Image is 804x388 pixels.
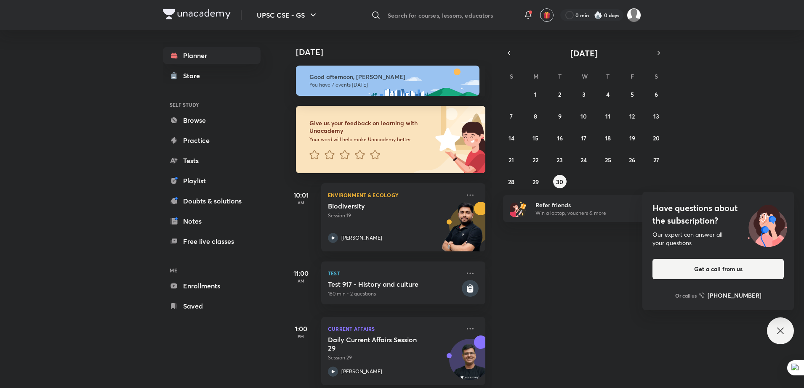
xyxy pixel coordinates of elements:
[505,109,518,123] button: September 7, 2025
[284,334,318,339] p: PM
[309,136,432,143] p: Your word will help make Unacademy better
[626,131,639,145] button: September 19, 2025
[163,9,231,19] img: Company Logo
[384,4,516,26] input: Search for courses, lessons, educators
[535,209,639,217] p: Win a laptop, vouchers & more
[508,178,514,186] abbr: September 28, 2025
[653,112,659,120] abbr: September 13, 2025
[553,175,567,188] button: September 30, 2025
[439,202,485,260] img: unacademy
[341,234,382,242] p: [PERSON_NAME]
[508,156,514,164] abbr: September 21, 2025
[505,175,518,188] button: September 28, 2025
[284,324,318,334] h5: 1:00
[557,134,563,142] abbr: September 16, 2025
[653,156,659,164] abbr: September 27, 2025
[553,153,567,166] button: September 23, 2025
[328,324,460,334] p: Current Affairs
[580,156,587,164] abbr: September 24, 2025
[163,132,261,149] a: Practice
[650,109,663,123] button: September 13, 2025
[553,109,567,123] button: September 9, 2025
[532,178,539,186] abbr: September 29, 2025
[510,112,513,120] abbr: September 7, 2025
[529,87,542,101] button: September 1, 2025
[163,172,261,189] a: Playlist
[655,90,658,98] abbr: September 6, 2025
[510,72,513,80] abbr: Sunday
[650,87,663,101] button: September 6, 2025
[532,134,538,142] abbr: September 15, 2025
[543,11,551,19] img: avatar
[163,193,261,209] a: Doubts & solutions
[653,134,660,142] abbr: September 20, 2025
[163,9,231,21] a: Company Logo
[652,202,784,227] h4: Have questions about the subscription?
[535,201,639,209] h6: Refer friends
[741,202,794,247] img: ttu_illustration_new.svg
[655,72,658,80] abbr: Saturday
[577,109,591,123] button: September 10, 2025
[328,268,460,278] p: Test
[533,72,538,80] abbr: Monday
[163,277,261,294] a: Enrollments
[594,11,602,19] img: streak
[556,178,563,186] abbr: September 30, 2025
[577,87,591,101] button: September 3, 2025
[183,71,205,81] div: Store
[627,8,641,22] img: Ayushi Singh
[626,109,639,123] button: September 12, 2025
[581,134,586,142] abbr: September 17, 2025
[558,90,561,98] abbr: September 2, 2025
[163,213,261,230] a: Notes
[540,8,554,22] button: avatar
[328,202,433,210] h5: Biodiversity
[629,156,635,164] abbr: September 26, 2025
[309,73,472,81] h6: Good afternoon, [PERSON_NAME]
[529,175,542,188] button: September 29, 2025
[606,72,610,80] abbr: Thursday
[450,343,490,384] img: Avatar
[699,291,761,300] a: [PHONE_NUMBER]
[328,190,460,200] p: Environment & Ecology
[601,153,615,166] button: September 25, 2025
[553,87,567,101] button: September 2, 2025
[534,90,537,98] abbr: September 1, 2025
[558,72,562,80] abbr: Tuesday
[529,153,542,166] button: September 22, 2025
[284,200,318,205] p: AM
[163,47,261,64] a: Planner
[652,259,784,279] button: Get a call from us
[284,190,318,200] h5: 10:01
[626,87,639,101] button: September 5, 2025
[163,263,261,277] h6: ME
[601,109,615,123] button: September 11, 2025
[309,119,432,135] h6: Give us your feedback on learning with Unacademy
[582,90,586,98] abbr: September 3, 2025
[407,106,485,173] img: feedback_image
[605,156,611,164] abbr: September 25, 2025
[601,131,615,145] button: September 18, 2025
[163,233,261,250] a: Free live classes
[650,153,663,166] button: September 27, 2025
[577,153,591,166] button: September 24, 2025
[529,109,542,123] button: September 8, 2025
[580,112,587,120] abbr: September 10, 2025
[163,152,261,169] a: Tests
[606,90,610,98] abbr: September 4, 2025
[556,156,563,164] abbr: September 23, 2025
[577,131,591,145] button: September 17, 2025
[296,66,479,96] img: afternoon
[532,156,538,164] abbr: September 22, 2025
[515,47,653,59] button: [DATE]
[605,112,610,120] abbr: September 11, 2025
[570,48,598,59] span: [DATE]
[582,72,588,80] abbr: Wednesday
[650,131,663,145] button: September 20, 2025
[328,354,460,362] p: Session 29
[553,131,567,145] button: September 16, 2025
[252,7,323,24] button: UPSC CSE - GS
[601,87,615,101] button: September 4, 2025
[508,134,514,142] abbr: September 14, 2025
[631,90,634,98] abbr: September 5, 2025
